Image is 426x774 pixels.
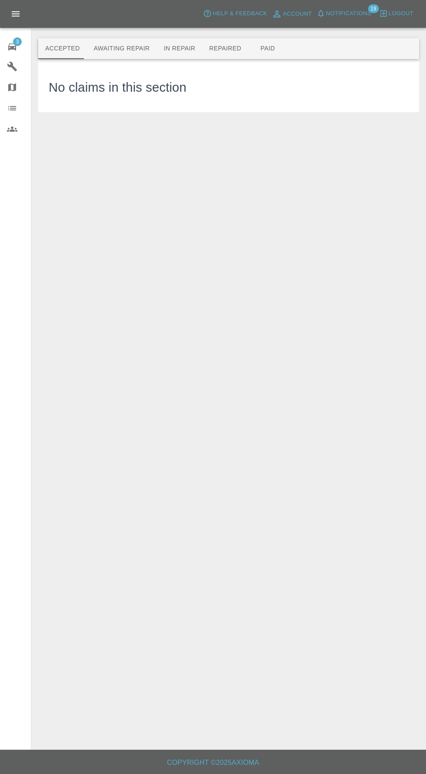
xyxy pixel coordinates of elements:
[7,757,419,769] h6: Copyright © 2025 Axioma
[270,7,314,21] a: Account
[283,9,312,19] span: Account
[157,38,203,59] button: In Repair
[5,3,26,24] button: Open drawer
[49,78,186,97] h3: No claims in this section
[368,4,379,13] span: 19
[326,9,371,19] span: Notifications
[389,9,413,19] span: Logout
[377,7,416,20] button: Logout
[213,9,267,19] span: Help & Feedback
[87,38,156,59] button: Awaiting Repair
[201,7,269,20] button: Help & Feedback
[13,37,22,46] span: 3
[314,7,373,20] button: Notifications
[248,38,287,59] button: Paid
[202,38,248,59] button: Repaired
[38,38,87,59] button: Accepted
